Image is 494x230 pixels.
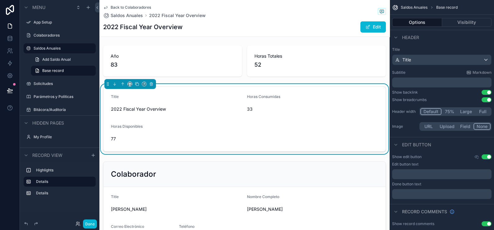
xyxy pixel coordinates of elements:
span: Title [111,94,119,99]
a: Saldos Anuales [103,12,143,19]
label: App Setup [34,20,94,25]
div: scrollable content [392,169,492,179]
button: Done [83,219,97,228]
span: Saldos Anuales [401,5,428,10]
label: Parámetros y Políticas [34,94,94,99]
button: Upload [437,123,457,130]
span: 33 [247,106,378,112]
a: Add Saldo Anual [31,55,96,64]
a: Markdown [466,70,492,75]
label: Colaboradores [34,33,94,38]
h1: 2022 Fiscal Year Overview [103,23,183,31]
button: Options [392,18,442,27]
span: Base record [42,68,64,73]
label: Header width [392,109,417,114]
label: Subtitle [392,70,405,75]
div: scrollable content [392,189,492,199]
span: Menu [32,4,45,11]
span: Add Saldo Anual [42,57,71,62]
div: scrollable content [392,77,492,87]
label: Details [36,191,93,196]
label: Done button text [392,182,421,187]
label: My Profile [34,135,94,139]
label: Bitácora/Auditoría [34,107,94,112]
div: scrollable content [20,162,99,204]
span: Back to Colaboradores [111,5,151,10]
label: Solicitudes [34,81,94,86]
span: Title [402,57,411,63]
label: Image [392,124,417,129]
label: Highlights [36,168,93,173]
label: Title [392,47,492,52]
button: Large [457,108,475,115]
label: Details [36,179,91,184]
a: Base record [31,66,96,76]
span: Hidden pages [32,120,64,126]
span: Markdown [473,70,492,75]
button: Default [420,108,441,115]
label: Show edit button [392,154,422,159]
a: Back to Colaboradores [103,5,151,10]
span: Edit button [402,142,431,148]
span: Horas Consumidas [247,94,280,99]
span: Record view [32,152,62,158]
button: Full [475,108,491,115]
span: Base record [436,5,458,10]
span: Saldos Anuales [111,12,143,19]
button: Field [457,123,474,130]
button: 75% [441,108,457,115]
button: Visibility [442,18,492,27]
div: Show breadcrumbs [392,97,427,102]
label: Saldos Anuales [34,46,92,51]
span: 77 [111,136,174,142]
span: Horas Disponibles [111,124,143,129]
span: 2022 Fiscal Year Overview [111,106,242,112]
button: Edit [360,21,386,33]
span: Record comments [402,209,447,215]
span: Header [402,34,419,41]
button: None [473,123,491,130]
button: Title [392,55,492,65]
button: URL [420,123,437,130]
label: Edit button text [392,162,419,167]
a: 2022 Fiscal Year Overview [149,12,206,19]
div: Show backlink [392,90,418,95]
